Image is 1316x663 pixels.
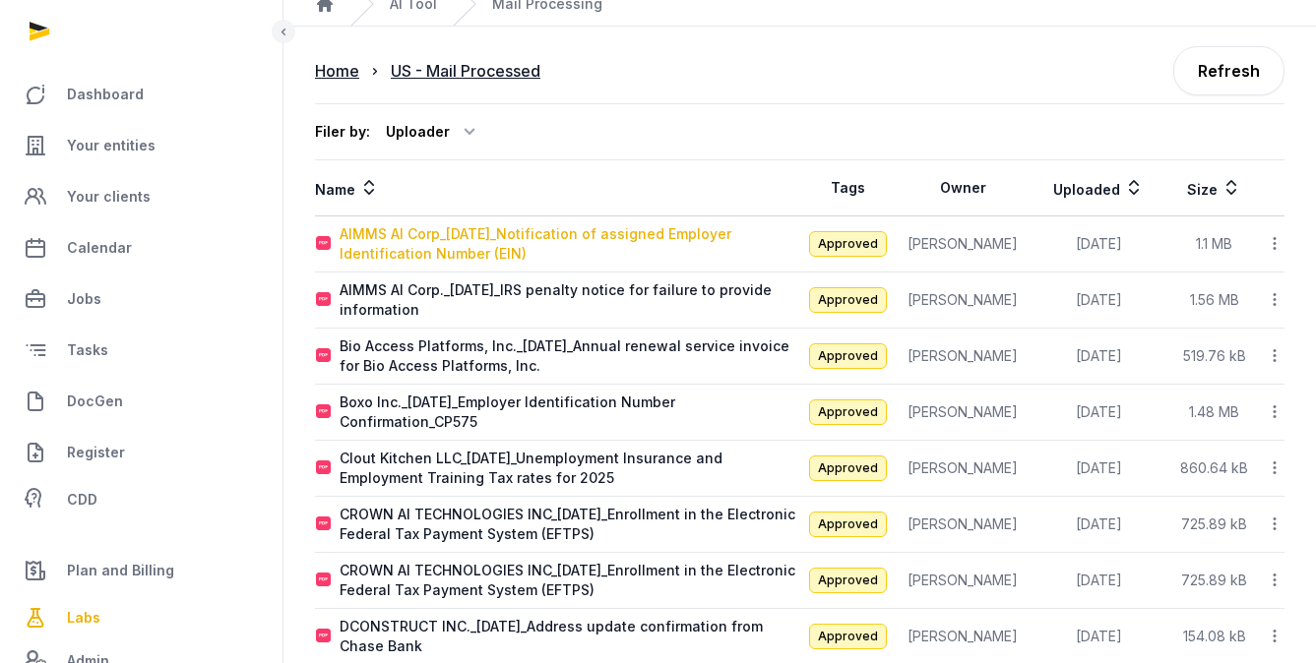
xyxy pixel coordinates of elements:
a: Register [16,429,267,476]
span: Approved [809,455,887,481]
span: Calendar [67,236,132,260]
span: [DATE] [1076,628,1122,644]
span: Approved [809,231,887,257]
span: Approved [809,399,887,425]
a: Plan and Billing [16,547,267,594]
a: Tasks [16,327,267,374]
div: AIMMS AI Corp._[DATE]_IRS penalty notice for failure to provide information [340,280,799,320]
a: DocGen [16,378,267,425]
span: Approved [809,287,887,313]
img: pdf.svg [316,292,332,308]
td: [PERSON_NAME] [896,441,1031,497]
img: pdf.svg [316,348,332,364]
td: 1.56 MB [1167,272,1261,329]
span: [DATE] [1076,459,1122,476]
td: 860.64 kB [1167,441,1261,497]
div: Clout Kitchen LLC_[DATE]_Unemployment Insurance and Employment Training Tax rates for 2025 [340,449,799,488]
td: [PERSON_NAME] [896,216,1031,272]
div: CROWN AI TECHNOLOGIES INC_[DATE]_Enrollment in the Electronic Federal Tax Payment System (EFTPS) [340,505,799,544]
td: 519.76 kB [1167,329,1261,385]
a: Labs [16,594,267,641]
span: Your entities [67,134,156,157]
td: [PERSON_NAME] [896,385,1031,441]
td: [PERSON_NAME] [896,497,1031,553]
th: Name [315,160,800,216]
span: Approved [809,512,887,537]
td: [PERSON_NAME] [896,272,1031,329]
span: Jobs [67,287,101,311]
td: [PERSON_NAME] [896,553,1031,609]
th: Size [1167,160,1261,216]
span: [DATE] [1076,235,1122,252]
span: [DATE] [1076,515,1122,532]
td: 725.89 kB [1167,553,1261,609]
th: Uploaded [1031,160,1167,216]
div: Filer by: [315,122,370,142]
img: pdf.svg [316,404,332,420]
a: CDD [16,480,267,519]
th: Tags [800,160,896,216]
div: Boxo Inc._[DATE]_Employer Identification Number Confirmation_CP575 [340,392,799,432]
img: pdf.svg [316,516,332,532]
span: Approved [809,568,887,593]
img: pdf.svg [316,629,332,644]
div: AIMMS AI Corp_[DATE]_Notification of assigned Employer Identification Number (EIN) [340,224,799,264]
span: CDD [67,488,97,512]
div: US - Mail Processed [391,59,540,83]
a: Dashboard [16,71,267,118]
div: DCONSTRUCT INC._[DATE]_Address update confirmation from Chase Bank [340,617,799,656]
span: Register [67,441,125,464]
img: pdf.svg [316,573,332,588]
div: Uploader [386,116,481,148]
span: Labs [67,606,100,630]
div: CROWN AI TECHNOLOGIES INC_[DATE]_Enrollment in the Electronic Federal Tax Payment System (EFTPS) [340,561,799,600]
td: [PERSON_NAME] [896,329,1031,385]
span: Tasks [67,338,108,362]
img: pdf.svg [316,460,332,476]
a: Jobs [16,275,267,323]
td: 725.89 kB [1167,497,1261,553]
td: 1.1 MB [1167,216,1261,272]
span: Your clients [67,185,151,209]
span: Dashboard [67,83,144,106]
span: [DATE] [1076,403,1122,420]
span: Plan and Billing [67,559,174,582]
span: [DATE] [1076,572,1122,588]
td: 1.48 MB [1167,385,1261,441]
span: Approved [809,624,887,649]
a: Your clients [16,173,267,220]
div: Home [315,59,359,83]
a: Refresh [1173,46,1285,95]
a: Calendar [16,224,267,271]
span: DocGen [67,390,123,413]
div: Bio Access Platforms, Inc._[DATE]_Annual renewal service invoice for Bio Access Platforms, Inc. [340,336,799,376]
a: Your entities [16,122,267,169]
span: [DATE] [1076,291,1122,308]
th: Owner [896,160,1031,216]
nav: Breadcrumb [315,47,800,94]
img: pdf.svg [316,236,332,252]
span: [DATE] [1076,347,1122,364]
span: Approved [809,343,887,369]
